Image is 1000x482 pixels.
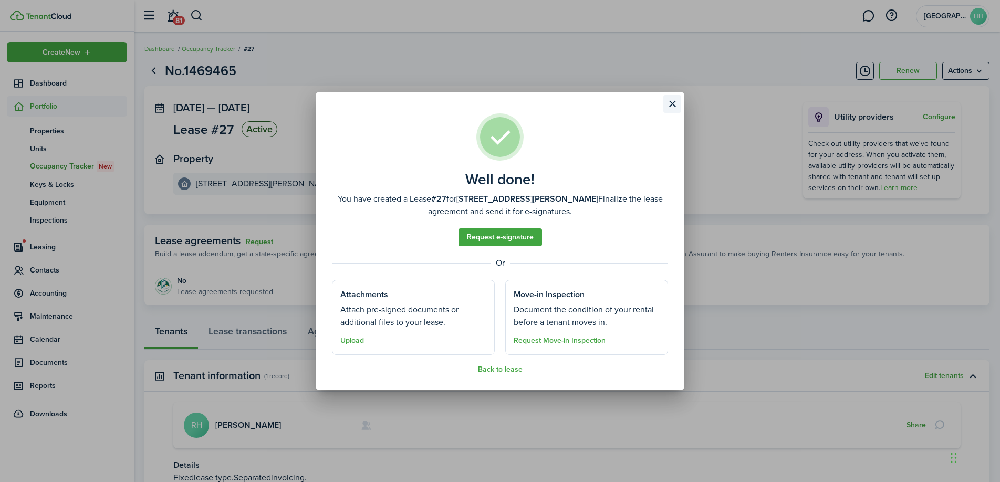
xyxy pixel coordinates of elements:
well-done-title: Well done! [465,171,535,188]
well-done-section-description: Attach pre-signed documents or additional files to your lease. [340,303,486,329]
well-done-separator: Or [332,257,668,269]
button: Upload [340,337,364,345]
iframe: Chat Widget [947,432,1000,482]
well-done-section-title: Attachments [340,288,388,301]
button: Request Move-in Inspection [514,337,606,345]
well-done-section-description: Document the condition of your rental before a tenant moves in. [514,303,660,329]
well-done-description: You have created a Lease for Finalize the lease agreement and send it for e-signatures. [332,193,668,218]
div: Drag [951,442,957,474]
button: Back to lease [478,365,523,374]
b: [STREET_ADDRESS][PERSON_NAME] [456,193,598,205]
a: Request e-signature [459,228,542,246]
button: Close modal [663,95,681,113]
well-done-section-title: Move-in Inspection [514,288,585,301]
b: #27 [431,193,446,205]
